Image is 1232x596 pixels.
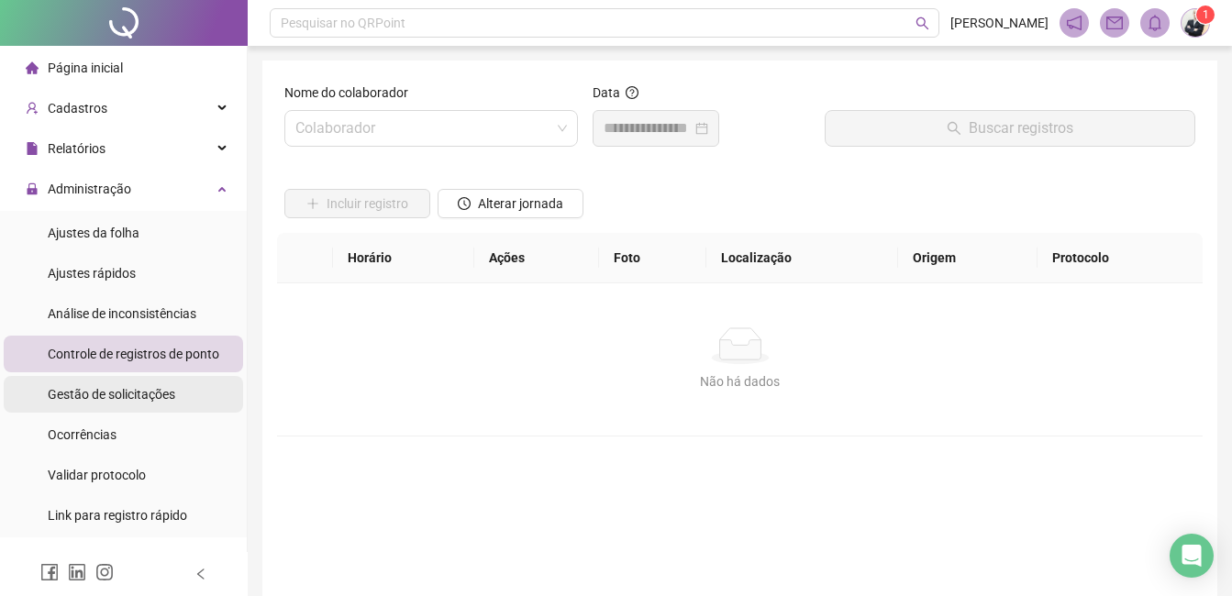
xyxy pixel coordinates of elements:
a: Alterar jornada [438,198,583,213]
span: bell [1147,15,1163,31]
label: Nome do colaborador [284,83,420,103]
img: 89589 [1182,9,1209,37]
button: Alterar jornada [438,189,583,218]
div: Open Intercom Messenger [1170,534,1214,578]
span: file [26,142,39,155]
span: Página inicial [48,61,123,75]
span: Análise de inconsistências [48,306,196,321]
th: Origem [898,233,1038,283]
span: search [916,17,929,30]
th: Localização [706,233,898,283]
span: left [194,568,207,580]
span: mail [1106,15,1123,31]
div: Não há dados [299,371,1181,392]
span: Gestão de solicitações [48,387,175,402]
sup: Atualize o seu contato no menu Meus Dados [1196,6,1215,24]
span: 1 [1203,8,1209,21]
span: Relatórios [48,141,105,156]
span: home [26,61,39,74]
span: linkedin [68,563,86,581]
span: user-add [26,102,39,115]
span: [PERSON_NAME] [950,13,1049,33]
span: Cadastros [48,101,107,116]
span: Administração [48,182,131,196]
th: Horário [333,233,473,283]
span: instagram [95,563,114,581]
span: Alterar jornada [478,193,563,214]
span: Ocorrências [48,427,117,442]
button: Incluir registro [284,189,430,218]
span: facebook [40,563,59,581]
th: Foto [599,233,706,283]
span: Validar protocolo [48,468,146,482]
span: notification [1066,15,1082,31]
span: Controle de registros de ponto [48,347,219,361]
span: Data [593,85,620,100]
span: Ajustes rápidos [48,266,136,281]
span: Link para registro rápido [48,508,187,523]
span: lock [26,182,39,195]
span: Ajustes da folha [48,226,139,240]
th: Protocolo [1038,233,1203,283]
th: Ações [474,233,599,283]
button: Buscar registros [825,110,1195,147]
span: clock-circle [458,197,471,210]
span: question-circle [626,86,638,99]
